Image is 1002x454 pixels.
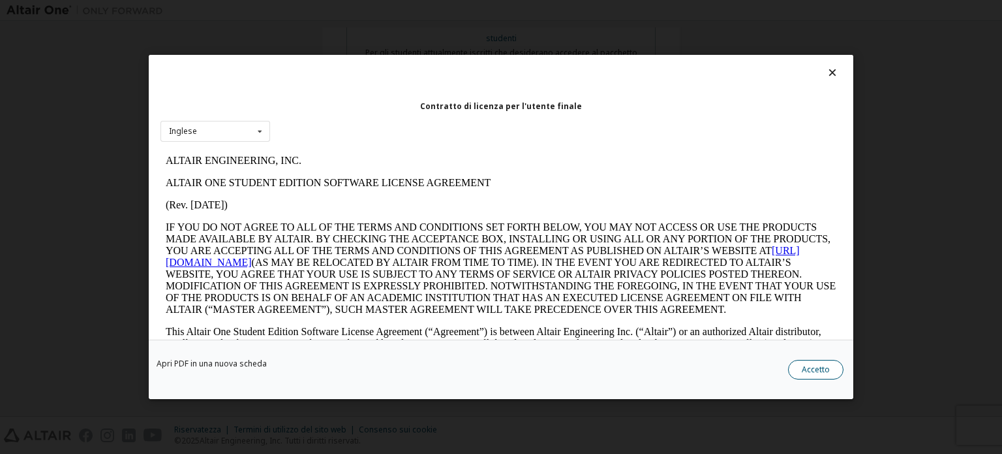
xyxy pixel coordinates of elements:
[5,95,639,118] a: [URL][DOMAIN_NAME]
[802,364,830,375] font: Accetto
[5,176,676,223] p: This Altair One Student Edition Software License Agreement (“Agreement”) is between Altair Engine...
[5,50,676,61] p: (Rev. [DATE])
[5,5,676,17] p: ALTAIR ENGINEERING, INC.
[788,360,843,380] button: Accetto
[157,358,267,369] font: Apri PDF in una nuova scheda
[420,101,582,112] font: Contratto di licenza per l'utente finale
[169,125,197,137] font: Inglese
[157,360,267,368] a: Apri PDF in una nuova scheda
[5,72,676,166] p: IF YOU DO NOT AGREE TO ALL OF THE TERMS AND CONDITIONS SET FORTH BELOW, YOU MAY NOT ACCESS OR USE...
[5,27,676,39] p: ALTAIR ONE STUDENT EDITION SOFTWARE LICENSE AGREEMENT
